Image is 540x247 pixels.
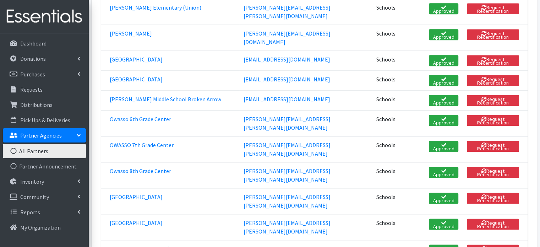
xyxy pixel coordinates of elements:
[429,29,459,40] span: Approved
[372,136,400,162] td: Schools
[3,82,86,97] a: Requests
[467,29,519,40] button: Request Recertification
[110,219,163,226] a: [GEOGRAPHIC_DATA]
[244,116,331,131] a: [PERSON_NAME][EMAIL_ADDRESS][PERSON_NAME][DOMAIN_NAME]
[3,67,86,81] a: Purchases
[429,55,459,66] span: Approved
[244,30,331,45] a: [PERSON_NAME][EMAIL_ADDRESS][DOMAIN_NAME]
[429,75,459,86] span: Approved
[372,188,400,214] td: Schools
[3,36,86,50] a: Dashboard
[372,25,400,50] td: Schools
[372,70,400,90] td: Schools
[372,214,400,240] td: Schools
[110,96,221,103] a: [PERSON_NAME] Middle School Broken Arrow
[3,98,86,112] a: Distributions
[3,190,86,204] a: Community
[20,178,44,185] p: Inventory
[372,110,400,136] td: Schools
[110,141,174,149] a: OWASSO 7th Grade Center
[467,75,519,86] button: Request Recertification
[244,193,331,209] a: [PERSON_NAME][EMAIL_ADDRESS][PERSON_NAME][DOMAIN_NAME]
[20,55,46,62] p: Donations
[110,167,171,174] a: Owasso 8th Grade Center
[244,96,330,103] a: [EMAIL_ADDRESS][DOMAIN_NAME]
[20,224,61,231] p: My Organization
[467,95,519,106] button: Request Recertification
[3,128,86,143] a: Partner Agencies
[467,115,519,126] button: Request Recertification
[110,30,152,37] a: [PERSON_NAME]
[429,3,459,14] span: Approved
[429,193,459,204] span: Approved
[429,167,459,178] span: Approved
[110,116,171,123] a: Owasso 6th Grade Center
[20,71,45,78] p: Purchases
[20,209,40,216] p: Reports
[372,162,400,188] td: Schools
[3,52,86,66] a: Donations
[110,76,163,83] a: [GEOGRAPHIC_DATA]
[3,205,86,219] a: Reports
[429,219,459,230] span: Approved
[244,141,331,157] a: [PERSON_NAME][EMAIL_ADDRESS][PERSON_NAME][DOMAIN_NAME]
[429,95,459,106] span: Approved
[3,144,86,158] a: All Partners
[372,90,400,110] td: Schools
[20,193,49,200] p: Community
[20,101,53,108] p: Distributions
[110,193,163,200] a: [GEOGRAPHIC_DATA]
[3,113,86,127] a: Pick Ups & Deliveries
[20,132,62,139] p: Partner Agencies
[3,5,86,28] img: HumanEssentials
[20,40,47,47] p: Dashboard
[110,4,201,11] a: [PERSON_NAME] Elementary (Union)
[244,4,331,20] a: [PERSON_NAME][EMAIL_ADDRESS][PERSON_NAME][DOMAIN_NAME]
[3,174,86,189] a: Inventory
[429,115,459,126] span: Approved
[3,220,86,235] a: My Organization
[244,219,331,235] a: [PERSON_NAME][EMAIL_ADDRESS][PERSON_NAME][DOMAIN_NAME]
[467,167,519,178] button: Request Recertification
[244,76,330,83] a: [EMAIL_ADDRESS][DOMAIN_NAME]
[372,50,400,70] td: Schools
[429,141,459,152] span: Approved
[244,167,331,183] a: [PERSON_NAME][EMAIL_ADDRESS][PERSON_NAME][DOMAIN_NAME]
[110,56,163,63] a: [GEOGRAPHIC_DATA]
[467,55,519,66] button: Request Recertification
[3,159,86,173] a: Partner Announcement
[467,3,519,14] button: Request Recertification
[20,117,70,124] p: Pick Ups & Deliveries
[467,219,519,230] button: Request Recertification
[467,141,519,152] button: Request Recertification
[20,86,43,93] p: Requests
[244,56,330,63] a: [EMAIL_ADDRESS][DOMAIN_NAME]
[467,193,519,204] button: Request Recertification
